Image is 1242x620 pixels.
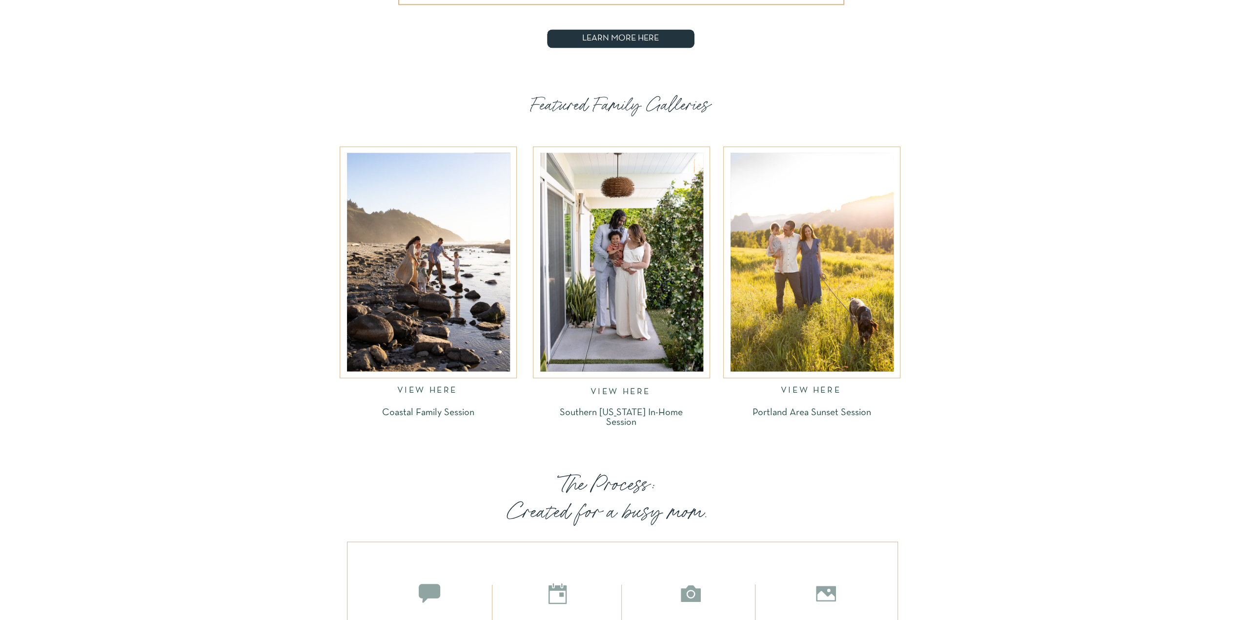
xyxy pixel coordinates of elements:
[352,408,504,419] a: Coastal Family Session
[531,93,712,115] p: Featured Family Galleries
[412,470,803,526] p: The Process: Created for a busy mom.
[781,386,843,398] a: VIEW HERE
[582,34,659,43] span: LEARN MORE HERE
[397,386,460,398] a: VIEW HERE
[547,29,694,48] a: LEARN MORE HERE
[736,408,888,416] a: Portland Area Sunset Session
[590,388,653,396] a: VIEW HERE
[546,408,697,425] a: Southern [US_STATE] In-Home Session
